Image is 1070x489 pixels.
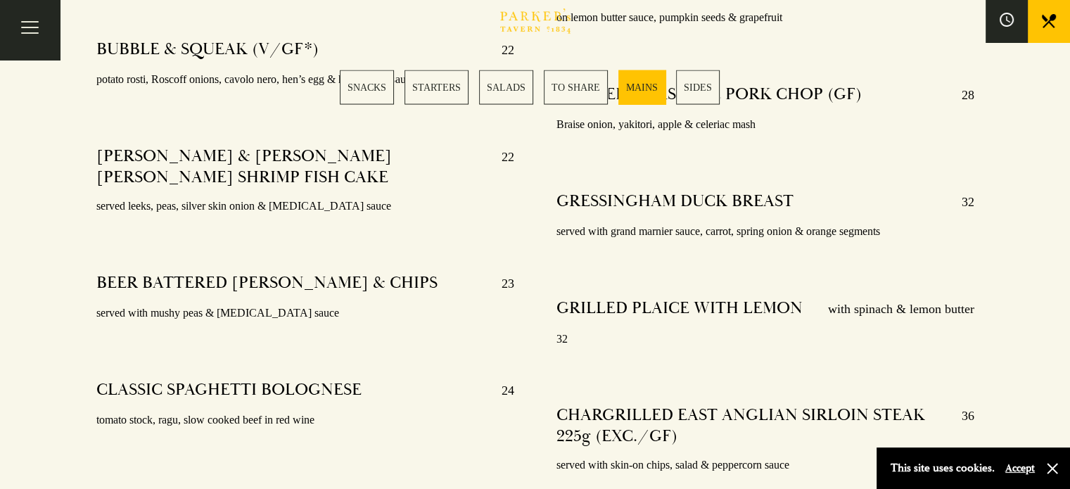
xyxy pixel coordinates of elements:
[488,146,514,188] p: 22
[556,222,974,242] p: served with grand marnier sauce, carrot, spring onion & orange segments
[618,70,665,105] a: 5 / 6
[556,8,974,28] p: on lemon butter sauce, pumpkin seeds & grapefruit
[947,405,974,447] p: 36
[96,410,514,431] p: tomato stock, ragu, slow cooked beef in red wine
[488,272,514,295] p: 23
[947,191,974,213] p: 32
[544,70,608,105] a: 4 / 6
[556,455,974,476] p: served with skin-on chips, salad & peppercorn sauce
[1005,462,1035,475] button: Accept
[488,379,514,402] p: 24
[405,70,469,105] a: 2 / 6
[813,298,974,320] p: with spinach & lemon butter
[556,298,803,320] h4: GRILLED PLAICE WITH LEMON
[556,329,974,350] p: 32
[96,196,514,217] p: served leeks, peas, silver skin onion & [MEDICAL_DATA] sauce
[1045,462,1059,476] button: Close and accept
[479,70,533,105] a: 3 / 6
[96,272,438,295] h4: BEER BATTERED [PERSON_NAME] & CHIPS
[96,146,488,188] h4: [PERSON_NAME] & [PERSON_NAME] [PERSON_NAME] SHRIMP FISH CAKE
[96,303,514,324] p: served with mushy peas & [MEDICAL_DATA] sauce
[556,191,794,213] h4: GRESSINGHAM DUCK BREAST
[676,70,720,105] a: 6 / 6
[340,70,394,105] a: 1 / 6
[96,379,362,402] h4: CLASSIC SPAGHETTI BOLOGNESE
[891,458,995,478] p: This site uses cookies.
[556,405,948,447] h4: CHARGRILLED EAST ANGLIAN SIRLOIN STEAK 225g (EXC./GF)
